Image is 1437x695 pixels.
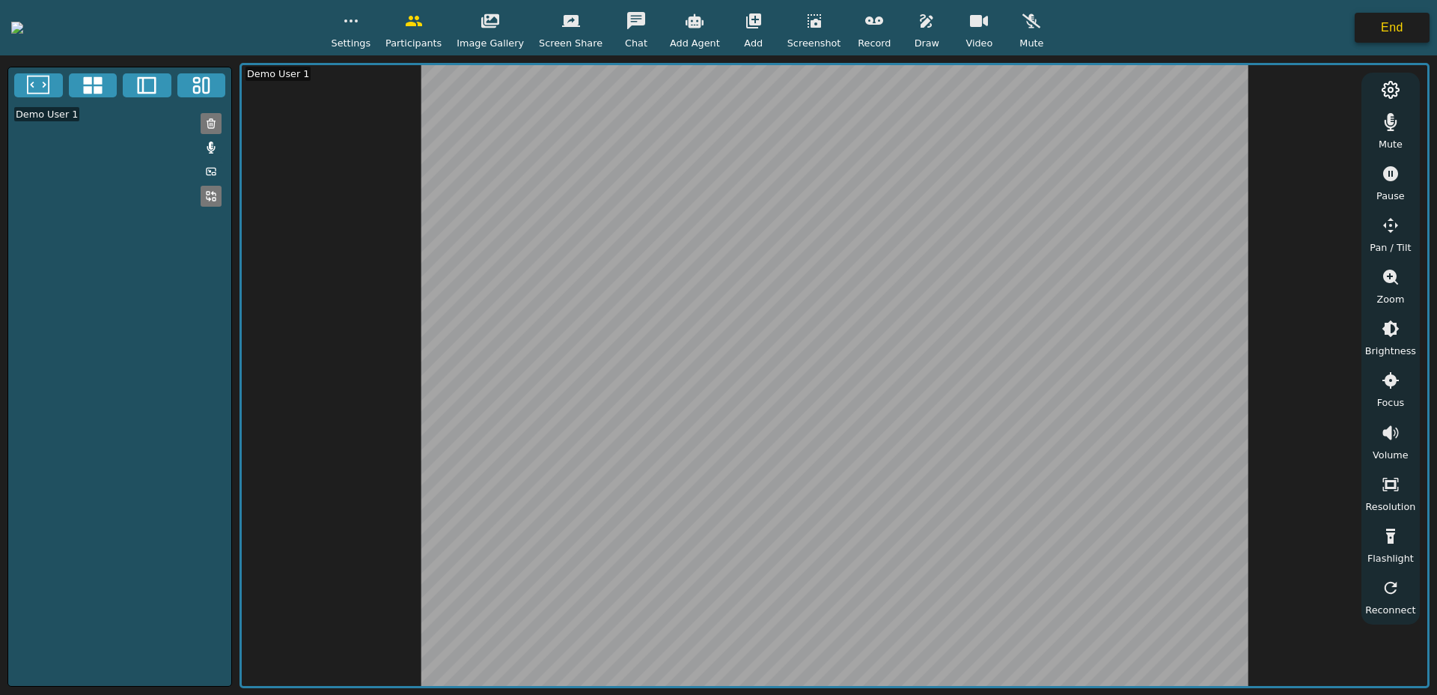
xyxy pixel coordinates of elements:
button: Mute [201,137,222,158]
span: Screen Share [539,36,602,50]
span: Pause [1376,189,1405,203]
span: Add [744,36,763,50]
span: Add Agent [670,36,720,50]
button: End [1355,13,1430,43]
span: Mute [1379,137,1403,151]
span: Reconnect [1365,603,1415,617]
span: Brightness [1365,344,1416,358]
div: Demo User 1 [14,107,79,121]
span: Zoom [1376,292,1404,306]
span: Record [858,36,891,50]
div: Demo User 1 [245,67,311,81]
span: Focus [1377,395,1405,410]
span: Settings [332,36,371,50]
span: Video [965,36,992,50]
button: Picture in Picture [201,161,222,182]
span: Draw [915,36,939,50]
button: Replace Feed [201,186,222,207]
span: Resolution [1365,500,1415,514]
span: Chat [625,36,647,50]
button: Fullscreen [14,73,63,97]
button: 4x4 [69,73,118,97]
span: Mute [1019,36,1043,50]
button: Remove Feed [201,113,222,134]
span: Image Gallery [457,36,524,50]
span: Volume [1373,448,1409,462]
span: Participants [385,36,442,50]
span: Flashlight [1367,551,1414,565]
button: Three Window Medium [177,73,226,97]
img: logoWhite.png [7,18,27,37]
span: Pan / Tilt [1370,240,1411,255]
button: Two Window Medium [123,73,171,97]
span: Screenshot [787,36,841,50]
